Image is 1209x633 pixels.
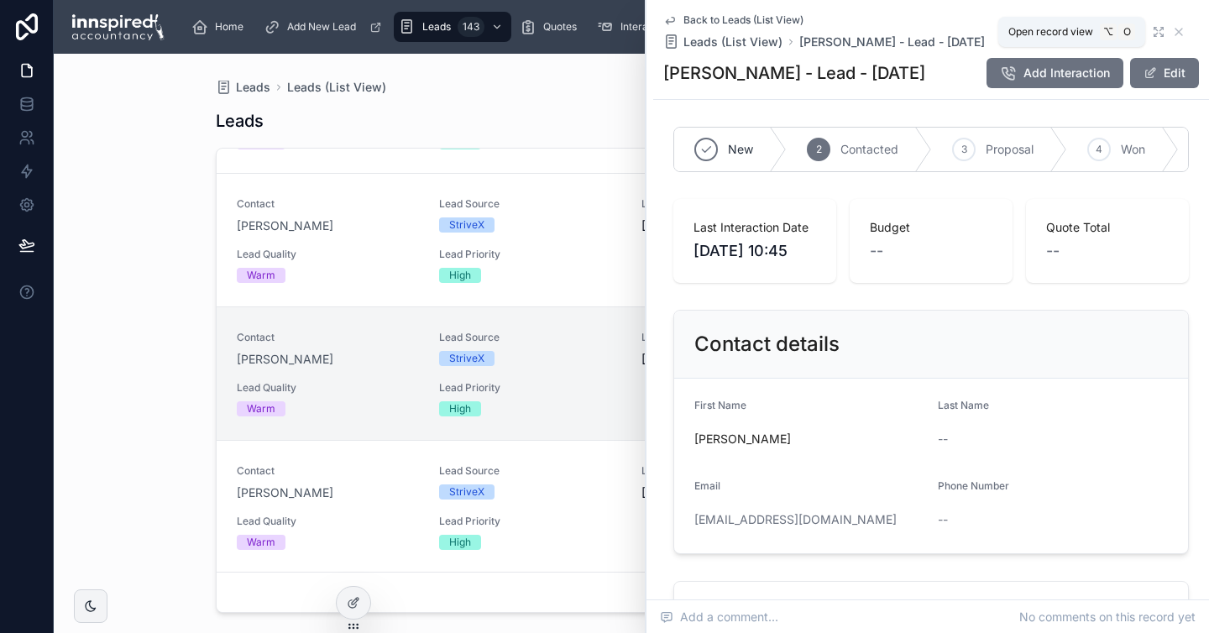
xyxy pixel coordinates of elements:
span: Contact [237,331,419,344]
a: Contact[PERSON_NAME]Lead SourceStriveXLast Interaction Date[DATE] 10:40Services RequiredLead Qual... [217,440,1047,573]
span: Open record view [1008,25,1093,39]
span: Email [694,479,720,492]
a: Quotes [515,12,589,42]
a: [PERSON_NAME] - Lead - [DATE] [799,34,985,50]
span: Won [1121,141,1145,158]
a: [PERSON_NAME] [237,484,333,501]
span: Back to Leads (List View) [683,13,803,27]
span: Quote Total [1046,219,1169,236]
h2: Contact details [694,331,840,358]
a: Back to Leads (List View) [663,13,803,27]
a: Contact[PERSON_NAME]Lead SourceStriveXLast Interaction Date[DATE] 11:43Services RequiredLead Qual... [217,173,1047,306]
span: Last Interaction Date [641,197,824,211]
span: Lead Source [439,331,621,344]
span: [DATE] 11:43 [641,217,824,234]
span: New [728,141,753,158]
span: ⌥ [1102,25,1115,39]
span: [DATE] 10:45 [693,239,816,263]
span: [PERSON_NAME] [694,431,924,447]
span: Last Interaction Date [641,464,824,478]
h1: Leads [216,109,264,133]
span: Lead Priority [439,381,621,395]
span: Lead Priority [439,248,621,261]
span: Contact [237,197,419,211]
img: App logo [67,13,165,40]
span: Proposal [986,141,1034,158]
a: Add New Lead [259,12,390,42]
span: Budget [870,219,992,236]
span: Home [215,20,243,34]
div: Warm [247,268,275,283]
span: Lead Source [439,464,621,478]
span: Leads (List View) [683,34,782,50]
span: O [1120,25,1133,39]
div: High [449,535,471,550]
div: 143 [458,17,484,37]
span: Add New Lead [287,20,356,34]
span: [DATE] 10:40 [641,484,824,501]
div: High [449,268,471,283]
span: -- [938,511,948,528]
span: Last Interaction Date [693,219,816,236]
span: Last Name [938,399,989,411]
span: Lead Quality [237,381,419,395]
span: Contacted [840,141,898,158]
span: Lead Quality [237,515,419,528]
span: 4 [1096,143,1102,156]
a: Interactions [592,12,688,42]
span: Contact [237,464,419,478]
span: Add Interaction [1023,65,1110,81]
a: [PERSON_NAME] [237,351,333,368]
a: [EMAIL_ADDRESS][DOMAIN_NAME] [694,511,897,528]
span: Phone Number [938,479,1009,492]
div: Warm [247,401,275,416]
a: Leads (List View) [287,79,386,96]
div: scrollable content [178,8,1142,45]
a: [PERSON_NAME] [237,217,333,234]
div: Warm [247,535,275,550]
div: StriveX [449,484,484,500]
span: Lead Quality [237,248,419,261]
a: Leads (List View) [663,34,782,50]
span: First Name [694,399,746,411]
span: Last Interaction Date [641,331,824,344]
h1: [PERSON_NAME] - Lead - [DATE] [663,61,925,85]
div: StriveX [449,351,484,366]
span: -- [870,239,883,263]
span: Leads [236,79,270,96]
button: Add Interaction [987,58,1123,88]
span: Quotes [543,20,577,34]
span: No comments on this record yet [1019,609,1196,625]
span: -- [1046,239,1060,263]
a: Contact[PERSON_NAME]Lead SourceStriveXLast Interaction Date[DATE] 10:45Services RequiredLead Qual... [217,306,1047,440]
div: High [449,401,471,416]
span: Interactions [620,20,677,34]
span: -- [938,431,948,447]
span: Lead Source [439,197,621,211]
button: Edit [1130,58,1199,88]
span: Leads [422,20,451,34]
a: Leads [216,79,270,96]
div: StriveX [449,217,484,233]
a: Leads143 [394,12,511,42]
span: Add a comment... [660,609,778,625]
span: [DATE] 10:45 [641,351,824,368]
a: Home [186,12,255,42]
span: 2 [816,143,822,156]
span: Lead Priority [439,515,621,528]
span: 3 [961,143,967,156]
